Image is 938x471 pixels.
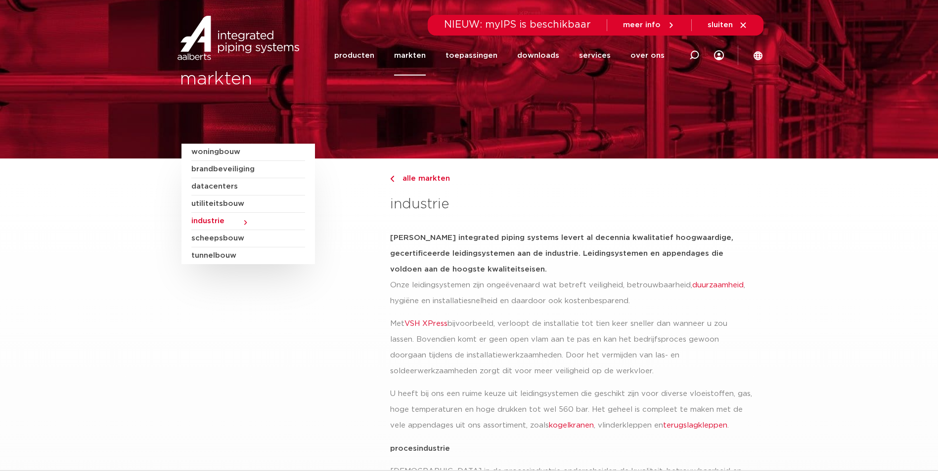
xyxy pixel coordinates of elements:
[191,230,305,247] a: scheepsbouw
[180,68,464,91] h2: markten
[334,36,665,76] nav: Menu
[191,161,305,178] a: brandbeveiliging
[692,281,744,289] a: duurzaamheid
[404,320,447,327] a: VSH XPress
[630,36,665,76] a: over ons
[390,176,394,182] img: chevron-right.svg
[390,173,757,185] a: alle markten
[390,316,757,379] p: Met bijvoorbeeld, verloopt de installatie tot tien keer sneller dan wanneer u zou lassen. Bovendi...
[390,277,757,309] p: Onze leidingsystemen zijn ongeëvenaard wat betreft veiligheid, betrouwbaarheid, , hygiëne en inst...
[579,36,611,76] a: services
[708,21,748,30] a: sluiten
[549,422,594,429] a: kogelkranen
[397,175,450,182] span: alle markten
[623,21,675,30] a: meer info
[623,21,661,29] span: meer info
[191,144,305,161] a: woningbouw
[517,36,559,76] a: downloads
[708,21,733,29] span: sluiten
[191,213,305,230] a: industrie
[191,196,305,213] a: utiliteitsbouw
[390,230,757,277] h5: [PERSON_NAME] integrated piping systems levert al decennia kwalitatief hoogwaardige, gecertificee...
[390,445,450,452] strong: procesindustrie
[390,195,757,214] h3: industrie
[390,386,757,433] p: U heeft bij ons een ruime keuze uit leidingsystemen die geschikt zijn voor diverse vloeistoffen, ...
[446,36,497,76] a: toepassingen
[714,36,724,76] div: my IPS
[394,36,426,76] a: markten
[334,36,374,76] a: producten
[191,247,305,264] a: tunnelbouw
[444,20,591,30] span: NIEUW: myIPS is beschikbaar
[191,178,305,196] a: datacenters
[663,422,727,429] a: terugslagkleppen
